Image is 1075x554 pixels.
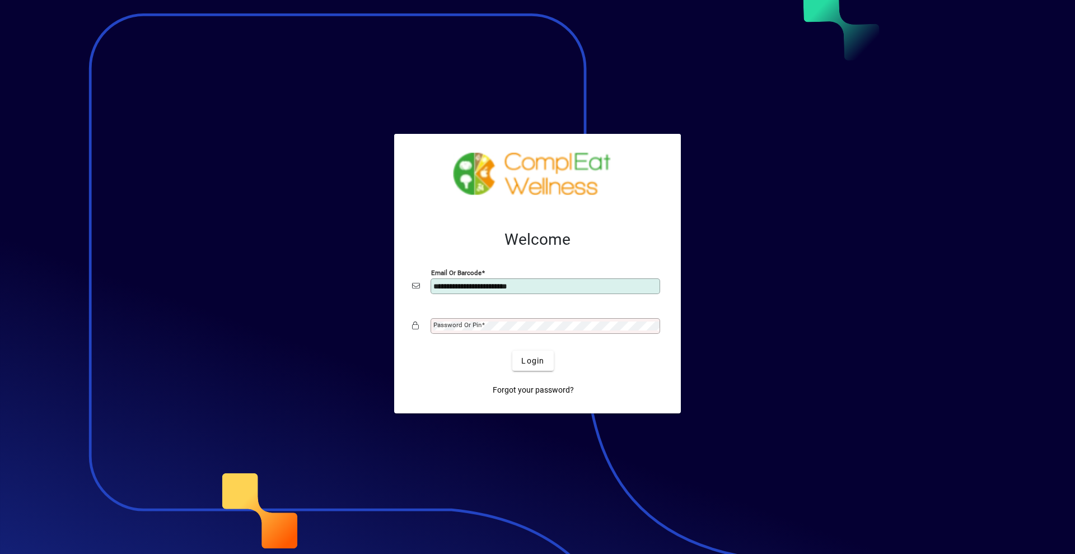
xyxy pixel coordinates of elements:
[433,321,482,329] mat-label: Password or Pin
[431,269,482,277] mat-label: Email or Barcode
[512,351,553,371] button: Login
[412,230,663,249] h2: Welcome
[521,355,544,367] span: Login
[488,380,578,400] a: Forgot your password?
[493,384,574,396] span: Forgot your password?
